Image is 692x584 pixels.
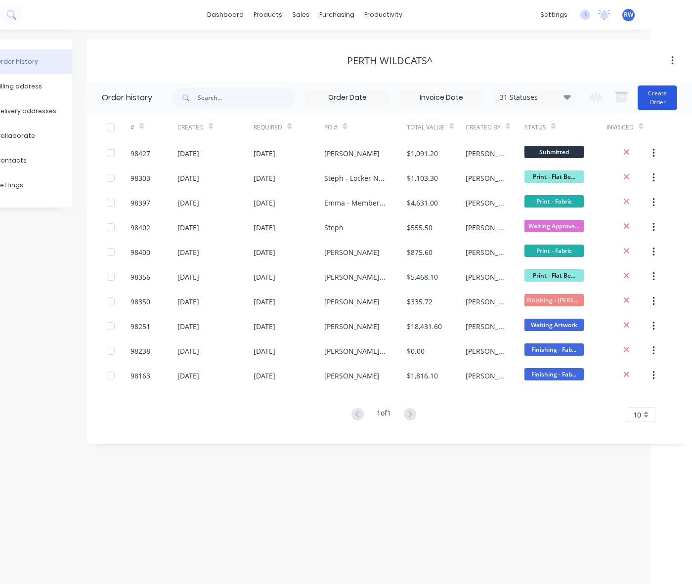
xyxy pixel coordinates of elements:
div: Required [254,114,324,141]
div: [PERSON_NAME] [324,148,380,159]
div: [DATE] [177,198,199,208]
span: Print - Fabric [524,195,584,208]
div: [DATE] [254,346,275,356]
div: $4,631.00 [407,198,438,208]
div: PO # [324,123,338,132]
div: [PERSON_NAME] [466,321,505,332]
span: Print - Flat Be... [524,269,584,282]
div: [PERSON_NAME] [466,371,505,381]
div: $1,103.30 [407,173,438,183]
div: PERTH WILDCATS^ [347,55,432,67]
div: [PERSON_NAME] - FOB signs [324,272,387,282]
div: products [249,7,287,22]
div: $875.60 [407,247,432,257]
div: 98402 [130,222,150,233]
div: [PERSON_NAME] [466,148,505,159]
div: [PERSON_NAME] [466,222,505,233]
span: Print - Fabric [524,245,584,257]
div: [PERSON_NAME] [466,173,505,183]
div: [PERSON_NAME] [466,198,505,208]
div: 98397 [130,198,150,208]
div: 98238 [130,346,150,356]
span: RW [624,10,633,19]
div: Total Value [407,114,466,141]
a: dashboard [202,7,249,22]
div: purchasing [314,7,359,22]
span: Finishing - Fab... [524,368,584,380]
div: Emma - Memberships [324,198,387,208]
div: [DATE] [254,371,275,381]
div: 1 of 1 [377,408,391,422]
div: $1,816.10 [407,371,438,381]
div: $335.72 [407,296,432,307]
div: [DATE] [177,346,199,356]
div: Created By [466,114,524,141]
div: 98251 [130,321,150,332]
div: [DATE] [177,173,199,183]
div: [DATE] [177,222,199,233]
div: 98400 [130,247,150,257]
div: settings [535,7,572,22]
div: $18,431.60 [407,321,442,332]
div: # [130,123,134,132]
button: Create Order [638,85,677,110]
div: $1,091.20 [407,148,438,159]
div: [DATE] [254,247,275,257]
div: $5,468.10 [407,272,438,282]
div: Steph [324,222,344,233]
span: Waiting Approva... [524,220,584,232]
input: Search... [198,88,296,108]
input: Order Date [306,90,389,105]
div: Created [177,123,204,132]
div: $0.00 [407,346,425,356]
div: [PERSON_NAME] - Test prints [324,346,387,356]
div: [DATE] [177,321,199,332]
div: Invoiced [606,114,653,141]
div: [DATE] [254,198,275,208]
div: Steph - Locker Names [324,173,387,183]
span: Finishing - [PERSON_NAME]... [524,294,584,306]
div: Invoiced [606,123,634,132]
div: [DATE] [254,296,275,307]
div: 98350 [130,296,150,307]
div: [DATE] [177,148,199,159]
div: productivity [359,7,407,22]
div: 98163 [130,371,150,381]
div: 98303 [130,173,150,183]
div: Order history [102,92,152,104]
div: [PERSON_NAME] [324,321,380,332]
div: Total Value [407,123,444,132]
span: Print - Flat Be... [524,170,584,183]
span: Submitted [524,146,584,158]
div: [DATE] [177,247,199,257]
div: sales [287,7,314,22]
div: [PERSON_NAME] [324,371,380,381]
div: Created [177,114,254,141]
div: [PERSON_NAME] [466,296,505,307]
div: Status [524,123,546,132]
div: # [130,114,177,141]
div: PO # [324,114,407,141]
div: [PERSON_NAME] [466,346,505,356]
div: Status [524,114,607,141]
div: 98356 [130,272,150,282]
div: [PERSON_NAME] [466,272,505,282]
span: 10 [633,410,641,420]
div: 31 Statuses [494,92,577,103]
div: [PERSON_NAME] [324,247,380,257]
div: [DATE] [254,222,275,233]
div: [DATE] [177,272,199,282]
div: [PERSON_NAME] [324,296,380,307]
div: [DATE] [177,296,199,307]
div: $555.50 [407,222,432,233]
input: Invoice Date [400,90,483,105]
div: [DATE] [254,148,275,159]
div: [DATE] [254,321,275,332]
div: [DATE] [254,272,275,282]
div: [PERSON_NAME] [466,247,505,257]
div: [DATE] [177,371,199,381]
div: 98427 [130,148,150,159]
div: Created By [466,123,501,132]
span: Finishing - Fab... [524,343,584,356]
span: Waiting Artwork [524,319,584,331]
